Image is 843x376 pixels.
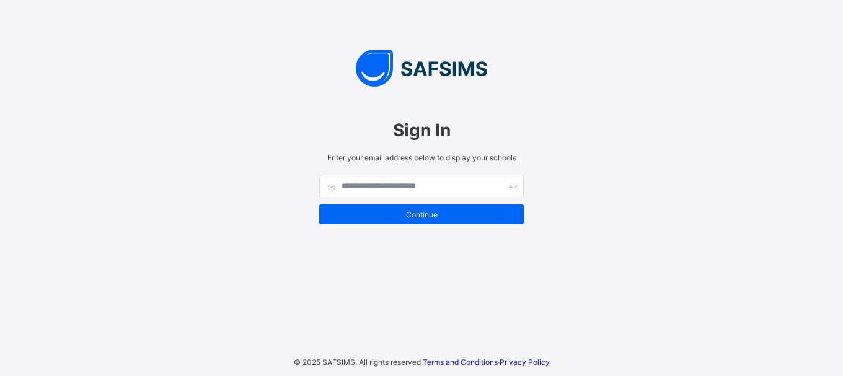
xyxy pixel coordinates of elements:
[423,357,498,367] a: Terms and Conditions
[294,357,423,367] span: © 2025 SAFSIMS. All rights reserved.
[307,50,536,87] img: SAFSIMS Logo
[500,357,550,367] a: Privacy Policy
[423,357,550,367] span: ·
[319,120,524,141] span: Sign In
[319,153,524,162] span: Enter your email address below to display your schools
[329,210,514,219] span: Continue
